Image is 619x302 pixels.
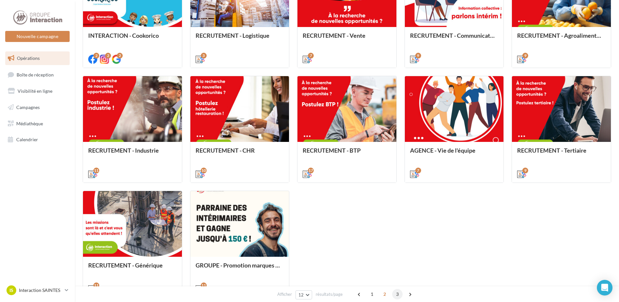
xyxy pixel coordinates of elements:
div: AGENCE - Vie de l'équipe [410,147,499,160]
span: Médiathèque [16,120,43,126]
a: Médiathèque [4,117,71,130]
div: RECRUTEMENT - Vente [303,32,391,45]
a: Boîte de réception [4,68,71,82]
div: 10 [201,168,207,173]
span: Calendrier [16,137,38,142]
span: Opérations [17,55,40,61]
div: 9 [415,53,421,59]
div: INTERACTION - Cookorico [88,32,177,45]
div: 3 [201,53,207,59]
div: RECRUTEMENT - Logistique [196,32,284,45]
div: 11 [201,282,207,288]
button: 12 [296,290,312,299]
div: 2 [117,53,123,59]
div: 11 [93,168,99,173]
span: Boîte de réception [17,72,54,77]
a: Visibilité en ligne [4,84,71,98]
span: résultats/page [316,291,343,297]
div: 7 [415,168,421,173]
div: 11 [93,282,99,288]
div: 2 [105,53,111,59]
a: Calendrier [4,133,71,146]
span: 1 [367,289,377,299]
a: Campagnes [4,101,71,114]
span: Campagnes [16,104,40,110]
button: Nouvelle campagne [5,31,70,42]
span: Afficher [277,291,292,297]
div: 7 [308,53,314,59]
span: Visibilité en ligne [18,88,52,94]
div: GROUPE - Promotion marques et offres [196,262,284,275]
div: RECRUTEMENT - CHR [196,147,284,160]
p: Interaction SAINTES [19,287,62,294]
span: 2 [379,289,390,299]
div: 9 [522,168,528,173]
a: IS Interaction SAINTES [5,284,70,296]
span: 3 [392,289,403,299]
div: RECRUTEMENT - Communication externe [410,32,499,45]
div: RECRUTEMENT - Générique [88,262,177,275]
div: RECRUTEMENT - Tertiaire [517,147,606,160]
div: 9 [522,53,528,59]
div: RECRUTEMENT - Industrie [88,147,177,160]
div: 17 [308,168,314,173]
div: RECRUTEMENT - Agroalimentaire [517,32,606,45]
span: 12 [298,292,304,297]
div: Open Intercom Messenger [597,280,612,295]
div: RECRUTEMENT - BTP [303,147,391,160]
span: IS [9,287,13,294]
a: Opérations [4,51,71,65]
div: 2 [93,53,99,59]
